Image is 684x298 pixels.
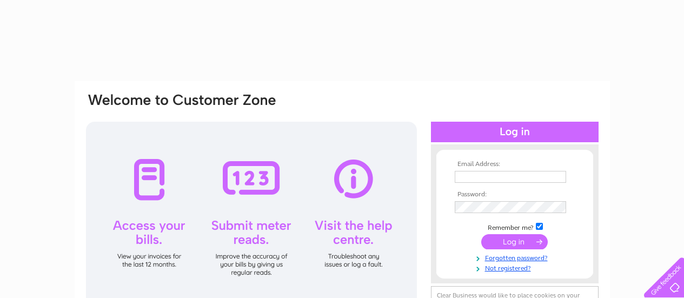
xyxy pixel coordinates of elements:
a: Not registered? [455,262,577,273]
th: Password: [452,191,577,198]
td: Remember me? [452,221,577,232]
th: Email Address: [452,161,577,168]
input: Submit [481,234,548,249]
a: Forgotten password? [455,252,577,262]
